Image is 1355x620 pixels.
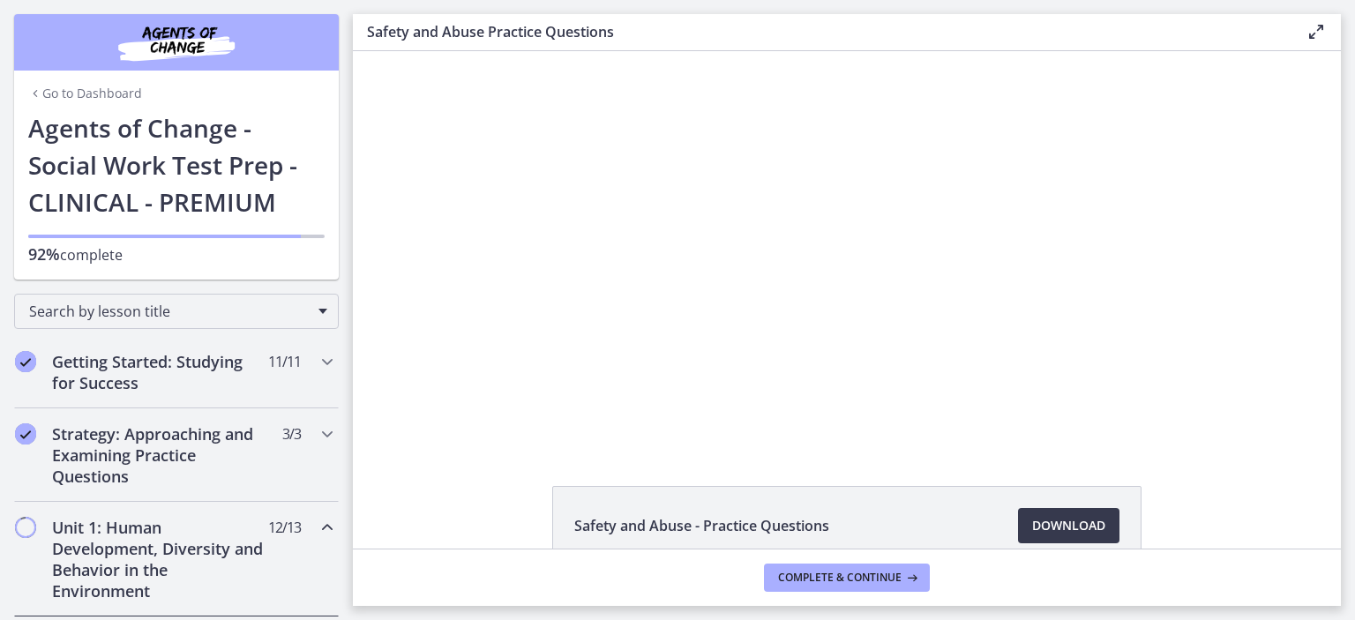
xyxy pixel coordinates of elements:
button: Complete & continue [764,564,930,592]
p: complete [28,243,325,265]
span: Complete & continue [778,571,902,585]
i: Completed [15,351,36,372]
h1: Agents of Change - Social Work Test Prep - CLINICAL - PREMIUM [28,109,325,220]
h2: Getting Started: Studying for Success [52,351,267,393]
h2: Strategy: Approaching and Examining Practice Questions [52,423,267,487]
span: 3 / 3 [282,423,301,444]
h2: Unit 1: Human Development, Diversity and Behavior in the Environment [52,517,267,601]
i: Completed [15,423,36,444]
a: Download [1018,508,1119,543]
span: Safety and Abuse - Practice Questions [574,515,829,536]
h3: Safety and Abuse Practice Questions [367,21,1277,42]
a: Go to Dashboard [28,85,142,102]
span: 11 / 11 [268,351,301,372]
div: Search by lesson title [14,294,339,329]
span: 92% [28,243,60,265]
iframe: Video Lesson [353,51,1341,445]
span: Download [1032,515,1105,536]
img: Agents of Change [71,21,282,63]
span: 12 / 13 [268,517,301,538]
span: Search by lesson title [29,302,310,321]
